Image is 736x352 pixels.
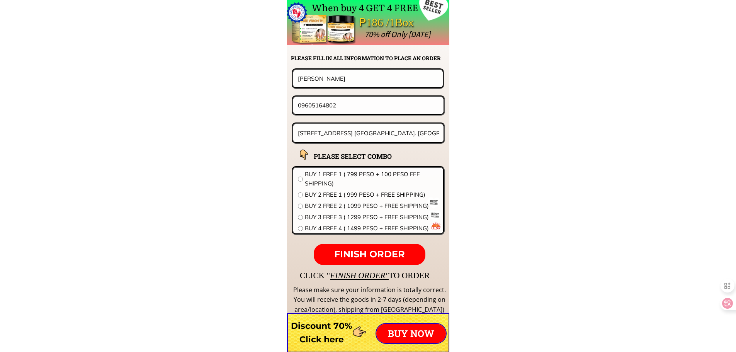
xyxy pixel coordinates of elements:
[305,170,439,188] span: BUY 1 FREE 1 ( 799 PESO + 100 PESO FEE SHIPPING)
[330,271,389,280] span: FINISH ORDER"
[296,70,440,87] input: Your name
[334,248,405,260] span: FINISH ORDER
[292,285,447,315] div: Please make sure your information is totally correct. You will receive the goods in 2-7 days (dep...
[300,269,655,282] div: CLICK " TO ORDER
[291,54,449,63] h2: PLEASE FILL IN ALL INFORMATION TO PLACE AN ORDER
[305,224,439,233] span: BUY 4 FREE 4 ( 1499 PESO + FREE SHIPPING)
[305,213,439,222] span: BUY 3 FREE 3 ( 1299 PESO + FREE SHIPPING)
[287,319,356,346] h3: Discount 70% Click here
[376,324,446,343] p: BUY NOW
[296,124,441,142] input: Address
[305,190,439,199] span: BUY 2 FREE 1 ( 999 PESO + FREE SHIPPING)
[365,28,603,41] div: 70% off Only [DATE]
[314,151,411,162] h2: PLEASE SELECT COMBO
[359,14,436,32] div: ₱186 /1Box
[305,201,439,211] span: BUY 2 FREE 2 ( 1099 PESO + FREE SHIPPING)
[296,97,441,114] input: Phone number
